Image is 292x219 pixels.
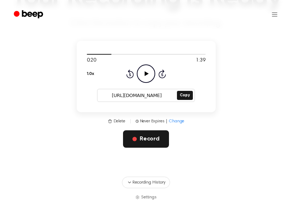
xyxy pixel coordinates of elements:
a: Beep [9,8,50,22]
button: Settings [135,194,157,201]
button: Delete [108,118,125,125]
span: | [166,118,168,125]
button: Never Expires|Change [136,118,185,125]
span: Change [169,118,184,125]
button: 1.0x [87,68,94,80]
span: 0:20 [87,57,96,64]
span: | [130,118,131,125]
span: Settings [141,194,157,201]
span: Recording History [132,179,165,186]
button: Copy [177,91,192,100]
button: Record [123,130,169,148]
span: 1:39 [196,57,205,64]
button: Open menu [266,6,283,23]
button: Recording History [122,177,170,188]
